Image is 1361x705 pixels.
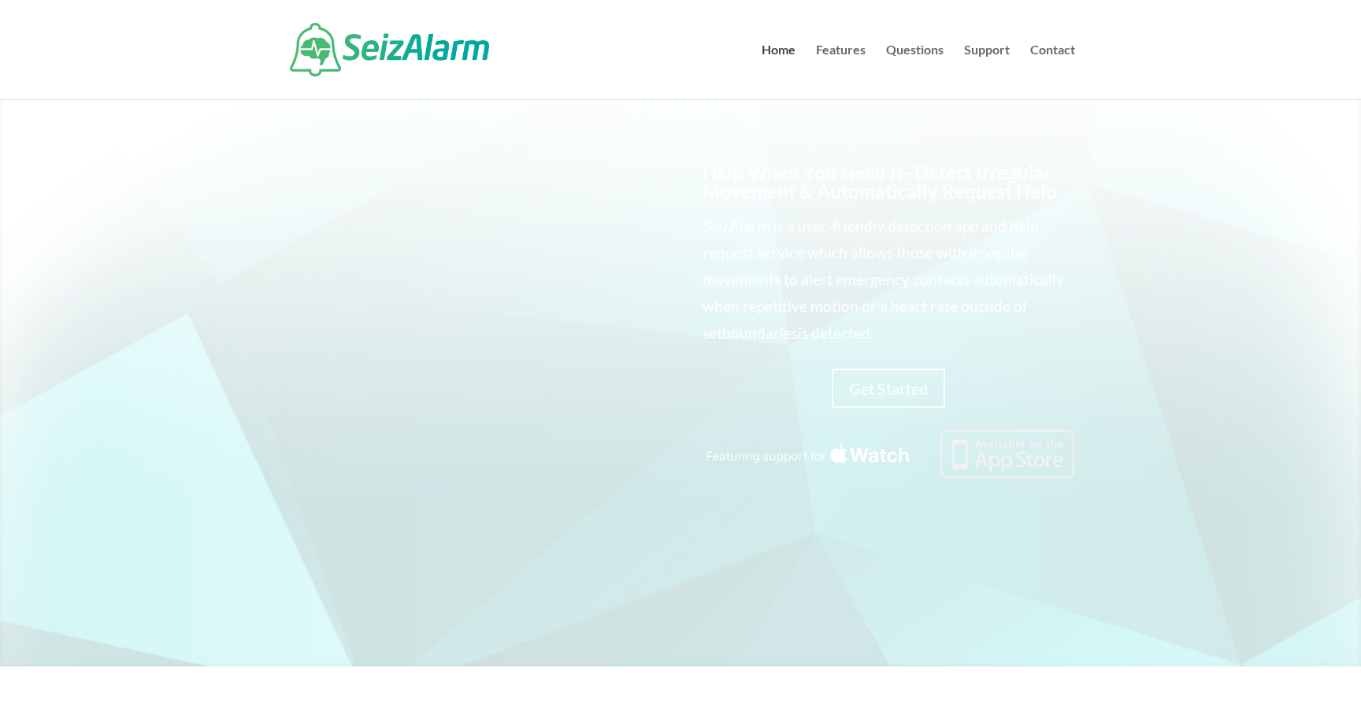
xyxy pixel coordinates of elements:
[816,44,866,99] a: Features
[703,213,1075,347] p: SeizAlarm is a user-friendly detection app and help request service which allows those with irreg...
[1030,44,1075,99] a: Contact
[703,163,1075,209] h2: Help When You Need It–Detect Irregular Movement & Automatically Request Help
[703,463,1075,481] a: Featuring seizure detection support for the Apple Watch
[964,44,1010,99] a: Support
[703,430,1075,478] img: Seizure detection available in the Apple App Store.
[722,324,798,342] span: boundaries
[290,23,489,76] img: SeizAlarm
[886,44,944,99] a: Questions
[832,369,945,408] a: Get Started
[762,44,795,99] a: Home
